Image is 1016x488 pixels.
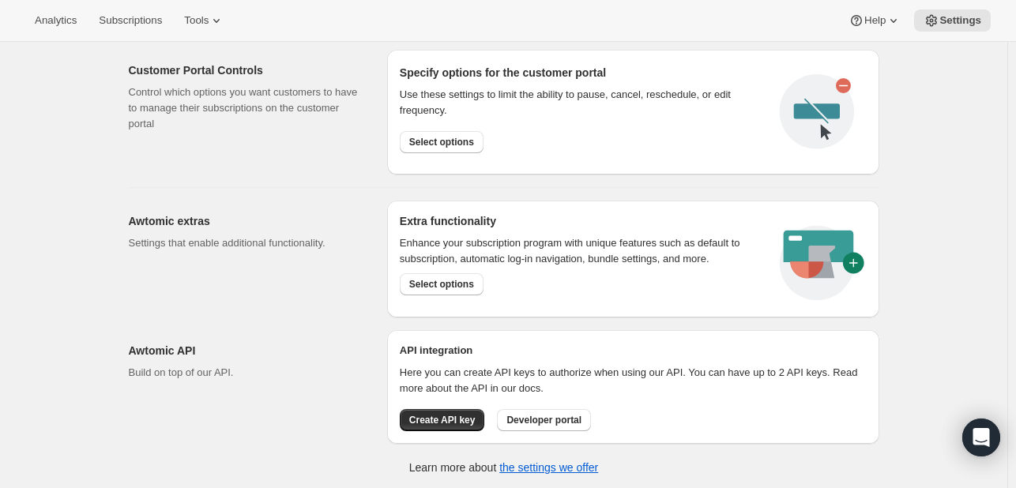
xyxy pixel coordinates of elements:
span: Help [864,14,886,27]
h2: Awtomic extras [129,213,362,229]
span: Select options [409,278,474,291]
span: Select options [409,136,474,148]
span: Subscriptions [99,14,162,27]
a: the settings we offer [499,461,598,474]
span: Tools [184,14,209,27]
p: Build on top of our API. [129,365,362,381]
p: Learn more about [409,460,598,475]
div: Use these settings to limit the ability to pause, cancel, reschedule, or edit frequency. [400,87,767,118]
h2: Specify options for the customer portal [400,65,767,81]
button: Help [839,9,911,32]
button: Settings [914,9,991,32]
p: Here you can create API keys to authorize when using our API. You can have up to 2 API keys. Read... [400,365,867,396]
div: Open Intercom Messenger [962,419,1000,456]
h2: API integration [400,343,867,358]
p: Enhance your subscription program with unique features such as default to subscription, automatic... [400,235,761,267]
p: Control which options you want customers to have to manage their subscriptions on the customer po... [129,84,362,132]
span: Settings [939,14,981,27]
h2: Extra functionality [400,213,496,229]
h2: Customer Portal Controls [129,62,362,78]
button: Select options [400,273,484,295]
span: Developer portal [506,414,581,426]
p: Settings that enable additional functionality. [129,235,362,251]
button: Tools [175,9,234,32]
button: Analytics [25,9,86,32]
button: Create API key [400,409,485,431]
span: Create API key [409,414,476,426]
button: Subscriptions [89,9,171,32]
button: Select options [400,131,484,153]
span: Analytics [35,14,77,27]
button: Developer portal [497,409,591,431]
h2: Awtomic API [129,343,362,358]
